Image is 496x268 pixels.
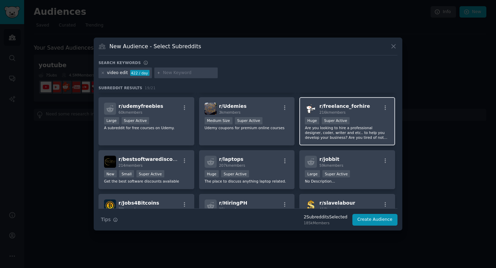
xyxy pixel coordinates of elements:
[205,125,289,130] p: Udemy coupons for premium online courses
[118,207,142,211] span: 78k members
[205,179,289,184] p: The place to discuss anything laptop related.
[221,170,249,177] div: Super Active
[99,60,141,65] h3: Search keywords
[305,179,390,184] p: No Description...
[163,70,215,76] input: New Keyword
[219,207,243,211] span: 25k members
[104,179,189,184] p: Get the best software discounts available
[319,163,343,167] span: 59k members
[104,170,117,177] div: New
[235,117,263,124] div: Super Active
[122,117,149,124] div: Super Active
[319,200,355,206] span: r/ slavelabour
[110,43,201,50] h3: New Audience - Select Subreddits
[305,199,317,212] img: slavelabour
[304,220,348,225] div: 185k Members
[104,199,116,212] img: Jobs4Bitcoins
[107,70,128,76] div: video edit
[136,170,164,177] div: Super Active
[219,200,247,206] span: r/ HiringPH
[130,70,149,76] div: 422 / day
[118,110,142,114] span: 60k members
[305,125,390,140] p: Are you looking to hire a professional designer, coder, writer and etc.. to help you develop your...
[119,170,134,177] div: Small
[219,156,244,162] span: r/ laptops
[305,103,317,115] img: freelance_forhire
[99,214,120,226] button: Tips
[319,207,345,211] span: 418k members
[319,103,370,109] span: r/ freelance_forhire
[305,117,319,124] div: Huge
[118,200,159,206] span: r/ Jobs4Bitcoins
[99,85,142,90] span: Subreddit Results
[319,156,339,162] span: r/ jobbit
[219,110,241,114] span: 3k members
[118,163,143,167] span: 214 members
[304,214,348,220] div: 2 Subreddit s Selected
[101,216,111,223] span: Tips
[104,117,119,124] div: Large
[104,156,116,168] img: bestsoftwarediscounts
[118,156,185,162] span: r/ bestsoftwarediscounts
[205,170,219,177] div: Huge
[205,117,232,124] div: Medium Size
[205,103,217,115] img: Udemies
[322,117,350,124] div: Super Active
[219,103,247,109] span: r/ Udemies
[219,163,245,167] span: 207k members
[305,170,320,177] div: Large
[145,86,156,90] span: 19 / 21
[104,125,189,130] p: A subreddit for free courses on Udemy.
[322,170,350,177] div: Super Active
[118,103,163,109] span: r/ udemyfreebies
[319,110,345,114] span: 216k members
[352,214,398,226] button: Create Audience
